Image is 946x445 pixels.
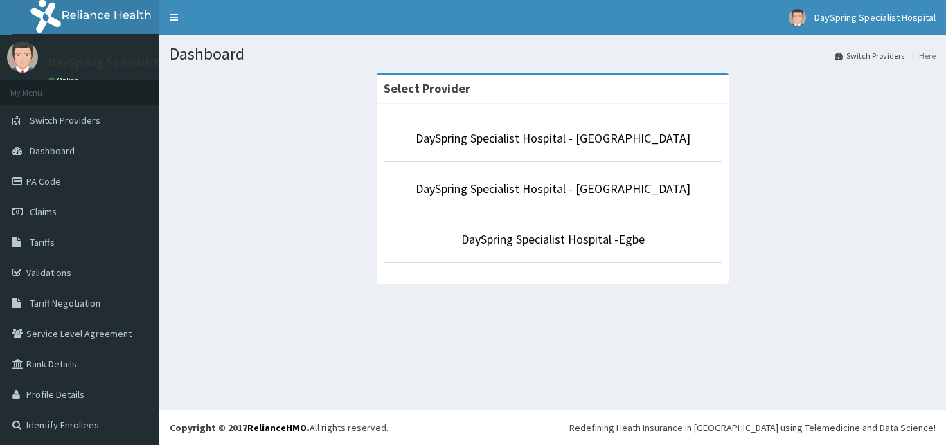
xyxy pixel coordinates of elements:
[30,145,75,157] span: Dashboard
[30,114,100,127] span: Switch Providers
[30,206,57,218] span: Claims
[247,421,307,434] a: RelianceHMO
[48,56,208,69] p: DaySpring Specialist Hospital
[384,80,470,96] strong: Select Provider
[906,50,936,62] li: Here
[569,421,936,435] div: Redefining Heath Insurance in [GEOGRAPHIC_DATA] using Telemedicine and Data Science!
[416,130,690,146] a: DaySpring Specialist Hospital - [GEOGRAPHIC_DATA]
[30,297,100,309] span: Tariff Negotiation
[416,181,690,197] a: DaySpring Specialist Hospital - [GEOGRAPHIC_DATA]
[789,9,806,26] img: User Image
[30,236,55,248] span: Tariffs
[159,410,946,445] footer: All rights reserved.
[48,75,82,85] a: Online
[461,231,645,247] a: DaySpring Specialist Hospital -Egbe
[170,421,310,434] strong: Copyright © 2017 .
[7,42,38,73] img: User Image
[835,50,904,62] a: Switch Providers
[170,45,936,63] h1: Dashboard
[814,11,936,24] span: DaySpring Specialist Hospital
